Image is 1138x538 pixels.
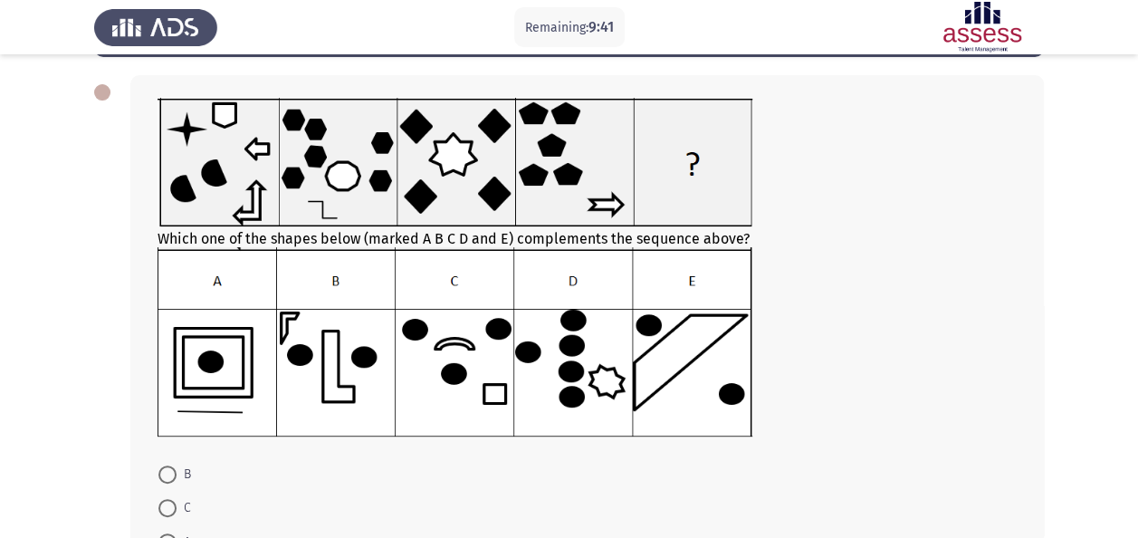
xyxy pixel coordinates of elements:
p: Remaining: [525,16,614,39]
span: C [177,497,191,519]
img: Assess Talent Management logo [94,2,217,53]
img: UkFYYV8wOTRfQi5wbmcxNjkxMzMzNDQ3OTcw.png [158,247,752,436]
img: UkFYYV8wOTRfQS5wbmcxNjkxMzMzNDM5Mjg2.png [158,98,752,226]
img: Assessment logo of ASSESS Focus 4 Module Assessment (EN/AR) (Advanced - IB) [921,2,1044,53]
span: 9:41 [588,18,614,35]
span: B [177,464,191,485]
div: Which one of the shapes below (marked A B C D and E) complements the sequence above? [158,98,1017,440]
